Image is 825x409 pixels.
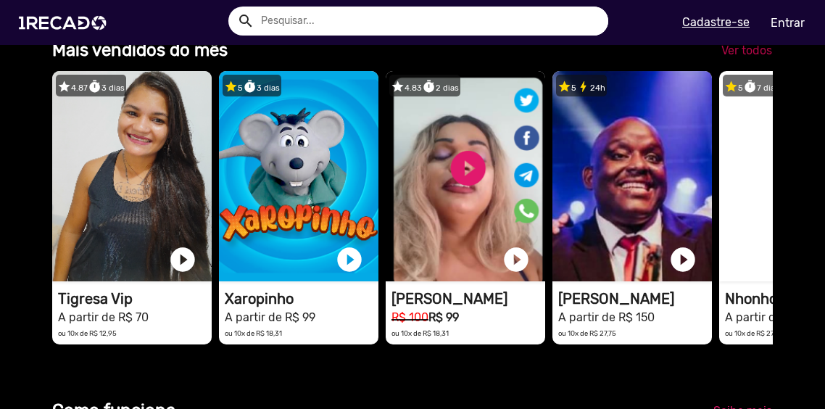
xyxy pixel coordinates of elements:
h1: Xaropinho [225,290,378,307]
video: 1RECADO vídeos dedicados para fãs e empresas [386,71,545,281]
h1: [PERSON_NAME] [391,290,545,307]
small: ou 10x de R$ 18,31 [391,329,449,337]
input: Pesquisar... [250,7,608,36]
a: Entrar [761,10,814,36]
video: 1RECADO vídeos dedicados para fãs e empresas [52,71,212,281]
mat-icon: Example home icon [237,12,254,30]
video: 1RECADO vídeos dedicados para fãs e empresas [552,71,712,281]
small: ou 10x de R$ 18,31 [225,329,282,337]
small: A partir de R$ 70 [58,310,149,324]
a: play_circle_filled [668,245,697,274]
video: 1RECADO vídeos dedicados para fãs e empresas [219,71,378,281]
a: play_circle_filled [168,245,197,274]
u: Cadastre-se [682,15,750,29]
small: A partir de R$ 150 [725,310,821,324]
a: play_circle_filled [335,245,364,274]
h1: [PERSON_NAME] [558,290,712,307]
a: play_circle_filled [502,245,531,274]
h1: Tigresa Vip [58,290,212,307]
small: ou 10x de R$ 12,95 [58,329,117,337]
b: R$ 99 [428,310,459,324]
small: A partir de R$ 150 [558,310,655,324]
button: Example home icon [232,7,257,33]
span: Ver todos [721,44,772,57]
small: R$ 100 [391,310,428,324]
small: A partir de R$ 99 [225,310,315,324]
small: ou 10x de R$ 27,75 [558,329,616,337]
small: ou 10x de R$ 27,75 [725,329,783,337]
